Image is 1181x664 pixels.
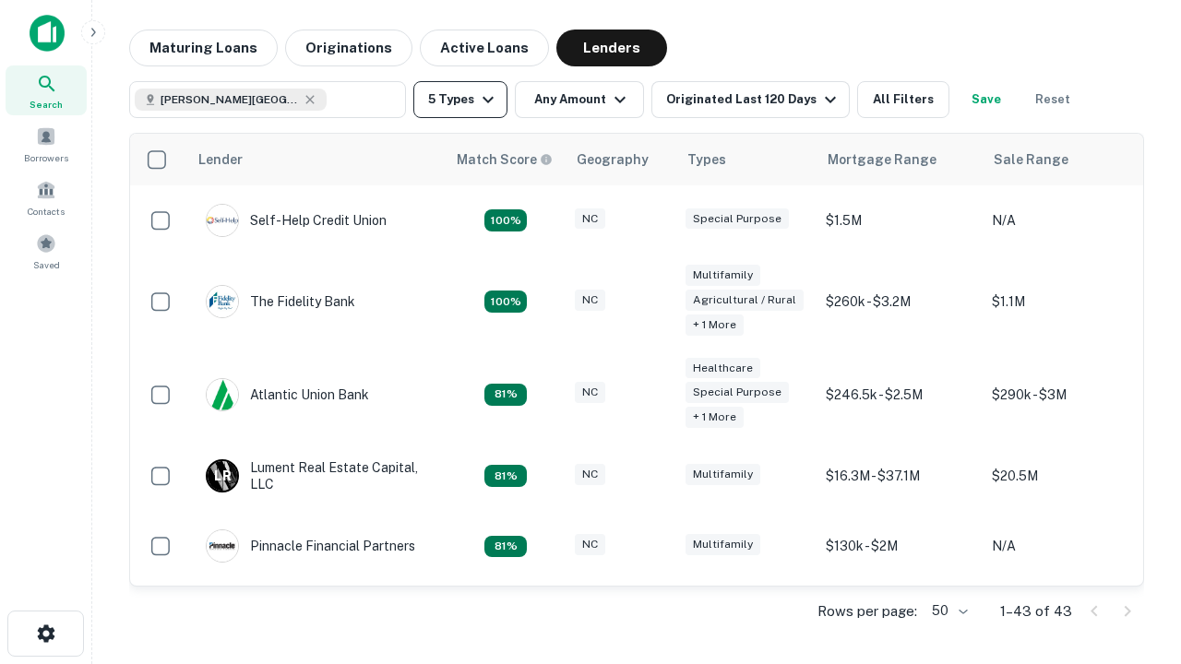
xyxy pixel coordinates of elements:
div: Types [687,148,726,171]
th: Geography [566,134,676,185]
td: $130k - $2M [817,511,983,581]
div: Matching Properties: 11, hasApolloMatch: undefined [484,209,527,231]
span: Contacts [28,204,65,219]
a: Search [6,65,87,115]
div: NC [575,382,605,403]
button: Lenders [556,30,667,66]
span: Search [30,97,63,112]
button: Reset [1023,81,1082,118]
div: Multifamily [686,265,760,286]
div: Matching Properties: 5, hasApolloMatch: undefined [484,384,527,406]
button: Active Loans [420,30,549,66]
img: picture [207,379,238,410]
td: $1.1M [983,255,1149,349]
h6: Match Score [457,149,549,170]
button: All Filters [857,81,949,118]
p: 1–43 of 43 [1000,600,1072,622]
div: + 1 more [686,314,744,336]
button: Originations [285,30,412,66]
button: Originated Last 120 Days [651,81,850,118]
div: Agricultural / Rural [686,290,804,311]
div: NC [575,464,605,485]
p: L R [214,467,231,486]
div: Pinnacle Financial Partners [206,529,415,563]
div: Multifamily [686,534,760,555]
iframe: Chat Widget [1089,516,1181,605]
button: Maturing Loans [129,30,278,66]
div: Matching Properties: 5, hasApolloMatch: undefined [484,465,527,487]
div: Matching Properties: 5, hasApolloMatch: undefined [484,536,527,558]
div: Special Purpose [686,382,789,403]
button: Any Amount [515,81,644,118]
th: Lender [187,134,446,185]
img: picture [207,530,238,562]
img: capitalize-icon.png [30,15,65,52]
th: Capitalize uses an advanced AI algorithm to match your search with the best lender. The match sco... [446,134,566,185]
td: $230k - $295k [983,581,1149,651]
td: $16.3M - $37.1M [817,441,983,511]
td: $290k - $3M [983,349,1149,442]
div: + 1 more [686,407,744,428]
div: Originated Last 120 Days [666,89,841,111]
td: $246.5k - $2.5M [817,349,983,442]
th: Types [676,134,817,185]
div: Geography [577,148,649,171]
th: Mortgage Range [817,134,983,185]
span: Saved [33,257,60,272]
p: Rows per page: [817,600,917,622]
div: Multifamily [686,464,760,485]
button: Save your search to get updates of matches that match your search criteria. [957,81,1016,118]
span: [PERSON_NAME][GEOGRAPHIC_DATA], [GEOGRAPHIC_DATA] [161,91,299,108]
td: N/A [983,511,1149,581]
div: NC [575,208,605,230]
div: Lument Real Estate Capital, LLC [206,459,427,492]
div: NC [575,290,605,311]
a: Saved [6,226,87,276]
span: Borrowers [24,150,68,165]
a: Borrowers [6,119,87,169]
img: picture [207,286,238,317]
td: $184k - $236k [817,581,983,651]
div: The Fidelity Bank [206,285,355,318]
div: Matching Properties: 7, hasApolloMatch: undefined [484,290,527,313]
td: N/A [983,185,1149,255]
th: Sale Range [983,134,1149,185]
div: Lender [198,148,243,171]
div: NC [575,534,605,555]
div: Sale Range [994,148,1068,171]
td: $1.5M [817,185,983,255]
button: 5 Types [413,81,507,118]
div: Healthcare [686,358,760,379]
a: Contacts [6,172,87,222]
img: picture [207,205,238,236]
div: Atlantic Union Bank [206,378,369,411]
td: $260k - $3.2M [817,255,983,349]
div: Capitalize uses an advanced AI algorithm to match your search with the best lender. The match sco... [457,149,553,170]
div: Self-help Credit Union [206,204,387,237]
div: Special Purpose [686,208,789,230]
div: Mortgage Range [828,148,936,171]
td: $20.5M [983,441,1149,511]
div: 50 [925,598,971,624]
